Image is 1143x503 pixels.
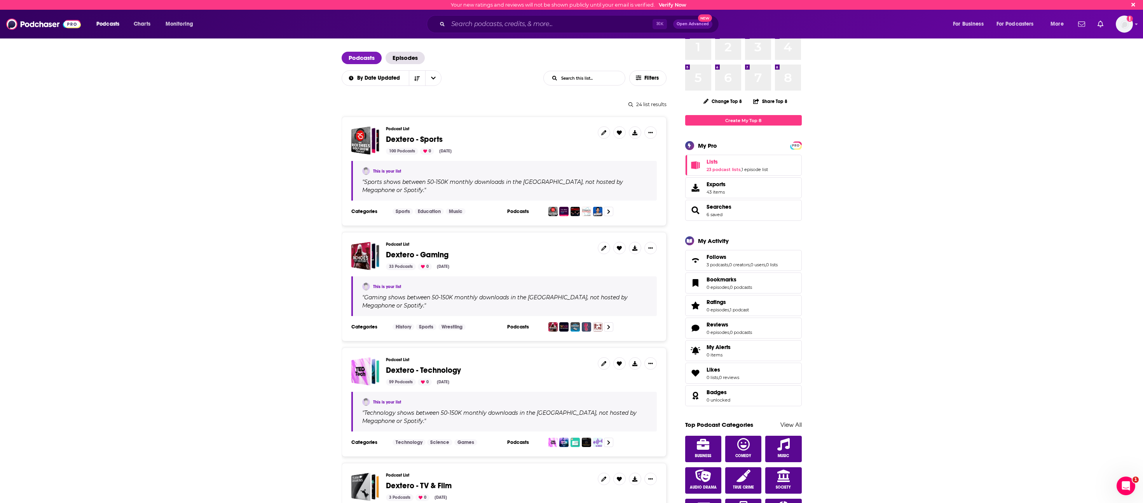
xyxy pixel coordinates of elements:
button: Show More Button [644,473,657,485]
a: 1 episode list [742,167,768,172]
div: [DATE] [434,263,452,270]
a: Create My Top 8 [685,115,802,126]
a: Business [685,436,722,462]
span: Music [778,454,789,458]
div: 0 [415,494,429,501]
span: Ratings [707,299,726,306]
span: Charts [134,19,150,30]
span: Likes [707,366,720,373]
img: 8-4 Play [593,322,602,332]
span: Likes [685,363,802,384]
span: Society [776,485,791,490]
img: Echoes of History [548,322,558,332]
span: Lists [707,158,718,165]
span: , [729,285,730,290]
a: View All [780,421,802,428]
a: 0 podcasts [730,330,752,335]
span: Reviews [685,318,802,339]
span: For Podcasters [996,19,1034,30]
a: Follows [688,255,703,266]
a: 0 users [750,262,765,267]
a: 23 podcast lists [707,167,741,172]
svg: Email not verified [1127,16,1133,22]
a: This is your list [373,284,401,289]
a: PRO [791,142,801,148]
span: Searches [685,200,802,221]
span: Audio Drama [690,485,717,490]
span: Dextero - Gaming [386,250,448,260]
span: , [729,307,730,313]
a: Charts [129,18,155,30]
span: Bookmarks [707,276,736,283]
a: Dextero - Gaming [351,242,380,270]
a: Episodes [386,52,425,64]
a: This is your list [373,169,401,174]
a: Badges [688,390,703,401]
h3: Categories [351,439,386,445]
a: Show notifications dropdown [1094,17,1106,31]
a: Comedy [725,436,762,462]
span: , [718,375,719,380]
a: History [393,324,414,330]
img: Megaphone [362,398,370,406]
span: My Alerts [688,345,703,356]
div: My Activity [698,237,729,245]
button: open menu [160,18,203,30]
span: Monitoring [166,19,193,30]
span: For Business [953,19,984,30]
span: Logged in as MegaphoneSupport [1116,16,1133,33]
input: Search podcasts, credits, & more... [448,18,653,30]
button: open menu [91,18,129,30]
span: 43 items [707,189,726,195]
a: Searches [707,203,731,210]
a: 1 podcast [730,307,749,313]
span: Dextero - TV & Film [386,481,452,491]
h2: Choose List sort [342,70,441,86]
a: Dextero - TV & Film [351,473,380,501]
a: Dextero - Gaming [386,251,448,259]
h3: Podcast List [386,473,592,478]
span: Bookmarks [685,272,802,293]
a: Sports [416,324,436,330]
a: Technology [393,439,426,445]
img: The Strength Running Podcast [582,207,591,216]
a: Science [427,439,452,445]
button: open menu [1045,18,1073,30]
a: Audio Drama [685,467,722,494]
span: Gaming shows between 50-150K monthly downloads in the [GEOGRAPHIC_DATA], not hosted by Megaphone ... [362,294,628,309]
span: Ratings [685,295,802,316]
a: Exports [685,177,802,198]
a: 0 podcasts [730,285,752,290]
img: Insight with Chris Van Vliet [593,207,602,216]
div: [DATE] [434,379,452,386]
img: Learn English with the British Council and Premier League [559,207,569,216]
img: You're Welcome! With Chael Sonnen [571,207,580,216]
a: 3 podcasts [707,262,728,267]
a: Education [415,208,444,215]
img: Raising Health [559,438,569,447]
span: True Crime [733,485,754,490]
iframe: Intercom live chat [1117,477,1135,495]
span: Exports [707,181,726,188]
div: 24 list results [342,101,667,107]
a: Bookmarks [688,278,703,288]
img: Hanselminutes with Scott Hanselman [582,438,591,447]
a: Dextero - Sports [351,126,380,155]
img: TED Tech [548,438,558,447]
h3: Podcasts [507,208,542,215]
a: Badges [707,389,730,396]
span: Technology shows between 50-150K monthly downloads in the [GEOGRAPHIC_DATA], not hosted by Megaph... [362,409,637,424]
a: 0 lists [766,262,778,267]
a: Reviews [688,323,703,334]
h3: Podcast List [386,126,592,131]
a: Verify Now [659,2,686,8]
a: Dextero - Technology [351,357,380,386]
span: My Alerts [707,344,731,351]
img: Megaphone [362,283,370,290]
a: Wrestling [438,324,466,330]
